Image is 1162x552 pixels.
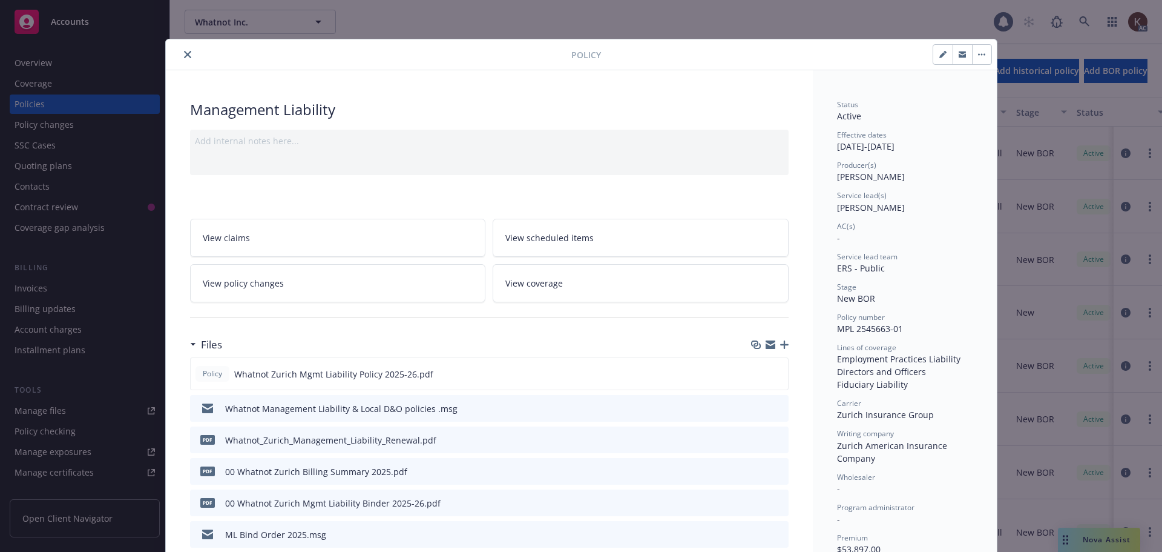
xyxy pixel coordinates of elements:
[571,48,601,61] span: Policy
[753,402,763,415] button: download file
[837,513,840,525] span: -
[837,428,894,439] span: Writing company
[837,365,973,378] div: Directors and Officers
[200,467,215,476] span: pdf
[837,440,950,464] span: Zurich American Insurance Company
[505,277,563,290] span: View coverage
[773,465,784,478] button: preview file
[753,434,763,447] button: download file
[772,368,783,381] button: preview file
[225,402,458,415] div: Whatnot Management Liability & Local D&O policies .msg
[190,219,486,257] a: View claims
[837,378,973,391] div: Fiduciary Liability
[773,402,784,415] button: preview file
[837,323,903,334] span: MPL 2545663-01
[837,221,855,231] span: AC(s)
[190,337,222,353] div: Files
[837,171,905,182] span: [PERSON_NAME]
[190,264,486,302] a: View policy changes
[837,353,973,365] div: Employment Practices Liability
[200,435,215,444] span: pdf
[837,409,934,421] span: Zurich Insurance Group
[201,337,222,353] h3: Files
[225,465,407,478] div: 00 Whatnot Zurich Billing Summary 2025.pdf
[837,202,905,213] span: [PERSON_NAME]
[837,99,858,110] span: Status
[493,219,789,257] a: View scheduled items
[837,190,887,201] span: Service lead(s)
[837,398,861,408] span: Carrier
[837,130,887,140] span: Effective dates
[837,483,840,494] span: -
[837,342,896,353] span: Lines of coverage
[837,110,861,122] span: Active
[753,497,763,510] button: download file
[190,99,789,120] div: Management Liability
[837,472,875,482] span: Wholesaler
[837,262,885,274] span: ERS - Public
[203,231,250,244] span: View claims
[837,160,876,170] span: Producer(s)
[773,497,784,510] button: preview file
[753,465,763,478] button: download file
[234,368,433,381] span: Whatnot Zurich Mgmt Liability Policy 2025-26.pdf
[505,231,594,244] span: View scheduled items
[225,434,436,447] div: Whatnot_Zurich_Management_Liability_Renewal.pdf
[195,135,784,147] div: Add internal notes here...
[203,277,284,290] span: View policy changes
[837,293,875,304] span: New BOR
[837,533,868,543] span: Premium
[837,312,885,322] span: Policy number
[837,502,914,513] span: Program administrator
[200,368,225,379] span: Policy
[225,497,441,510] div: 00 Whatnot Zurich Mgmt Liability Binder 2025-26.pdf
[837,282,856,292] span: Stage
[200,498,215,507] span: pdf
[493,264,789,302] a: View coverage
[180,47,195,62] button: close
[773,528,784,541] button: preview file
[837,232,840,244] span: -
[225,528,326,541] div: ML Bind Order 2025.msg
[837,130,973,153] div: [DATE] - [DATE]
[753,368,763,381] button: download file
[753,528,763,541] button: download file
[773,434,784,447] button: preview file
[837,251,898,262] span: Service lead team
